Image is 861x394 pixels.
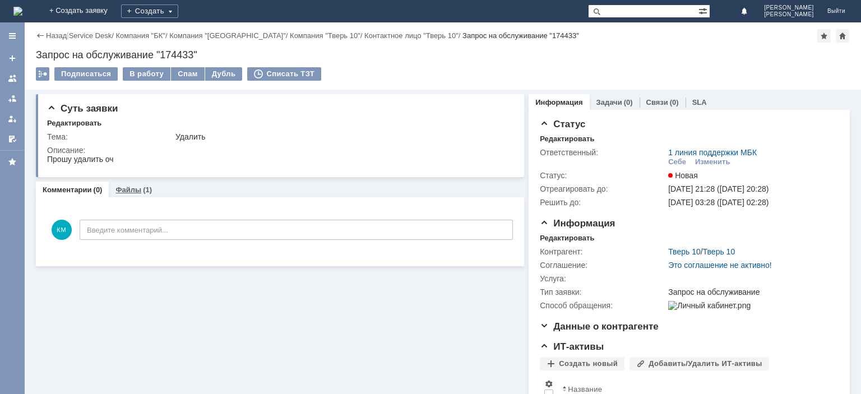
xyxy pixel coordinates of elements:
span: [PERSON_NAME] [764,4,814,11]
span: Данные о контрагенте [540,321,659,332]
div: Соглашение: [540,261,666,270]
div: / [169,31,290,40]
div: (0) [670,98,679,106]
div: | [67,31,68,39]
span: Расширенный поиск [698,5,710,16]
a: Компания "[GEOGRAPHIC_DATA]" [169,31,286,40]
a: Файлы [115,186,141,194]
div: Изменить [695,157,730,166]
a: Заявки на командах [3,69,21,87]
div: Работа с массовостью [36,67,49,81]
div: Редактировать [47,119,101,128]
div: Название [568,385,602,393]
a: Назад [46,31,67,40]
div: / [69,31,116,40]
img: logo [13,7,22,16]
a: Информация [535,98,582,106]
span: ИТ-активы [540,341,604,352]
div: / [668,247,735,256]
span: [DATE] 21:28 ([DATE] 20:28) [668,184,769,193]
span: Информация [540,218,615,229]
a: Мои согласования [3,130,21,148]
a: 1 линия поддержки МБК [668,148,757,157]
div: / [364,31,462,40]
a: Связи [646,98,668,106]
div: (0) [94,186,103,194]
div: Тип заявки: [540,288,666,296]
div: Услуга: [540,274,666,283]
a: Комментарии [43,186,92,194]
div: Способ обращения: [540,301,666,310]
a: Это соглашение не активно! [668,261,772,270]
div: Запрос на обслуживание "174433" [462,31,579,40]
a: Создать заявку [3,49,21,67]
a: Задачи [596,98,622,106]
div: Добавить в избранное [817,29,831,43]
a: Заявки в моей ответственности [3,90,21,108]
a: SLA [692,98,707,106]
div: Ответственный: [540,148,666,157]
a: Мои заявки [3,110,21,128]
span: [PERSON_NAME] [764,11,814,18]
span: Статус [540,119,585,129]
div: Описание: [47,146,511,155]
a: Контактное лицо "Тверь 10" [364,31,459,40]
img: Личный кабинет.png [668,301,751,310]
div: Запрос на обслуживание [668,288,833,296]
div: Удалить [175,132,508,141]
span: Новая [668,171,698,180]
div: Редактировать [540,135,594,143]
span: [DATE] 03:28 ([DATE] 02:28) [668,198,769,207]
div: / [290,31,364,40]
div: (1) [143,186,152,194]
a: Компания "Тверь 10" [290,31,360,40]
a: Компания "БК" [115,31,165,40]
a: Тверь 10 [703,247,735,256]
div: Сделать домашней страницей [836,29,849,43]
a: Перейти на домашнюю страницу [13,7,22,16]
div: / [115,31,169,40]
div: (0) [624,98,633,106]
span: КМ [52,220,72,240]
div: Статус: [540,171,666,180]
a: Service Desk [69,31,112,40]
span: Суть заявки [47,103,118,114]
div: Решить до: [540,198,666,207]
div: Тема: [47,132,173,141]
div: Себе [668,157,686,166]
div: Создать [121,4,178,18]
div: Редактировать [540,234,594,243]
a: Тверь 10 [668,247,701,256]
span: Настройки [544,379,553,388]
div: Отреагировать до: [540,184,666,193]
div: Контрагент: [540,247,666,256]
div: Запрос на обслуживание "174433" [36,49,850,61]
